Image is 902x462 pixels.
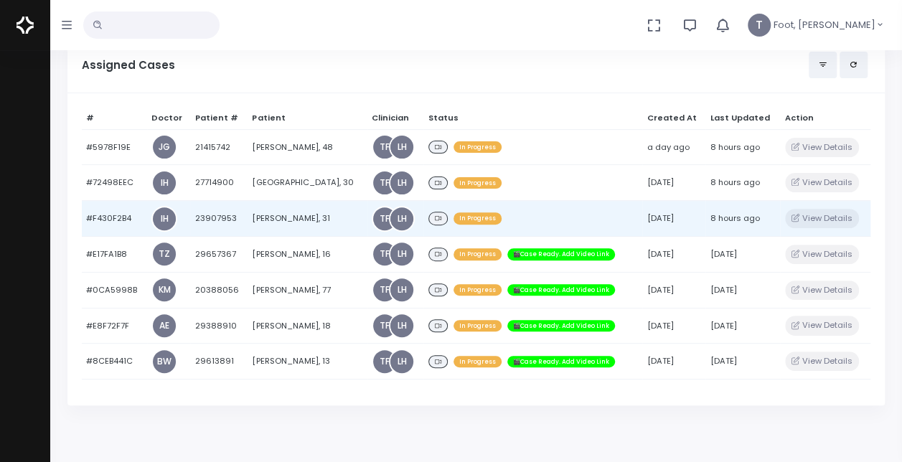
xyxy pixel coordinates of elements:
td: [PERSON_NAME], 13 [248,344,367,379]
span: [DATE] [647,212,673,224]
span: [DATE] [647,355,673,367]
th: Last Updated [705,108,780,129]
span: In Progress [454,248,502,260]
span: 8 hours ago [710,176,760,188]
span: 8 hours ago [710,141,760,153]
a: TF [373,278,396,301]
a: TF [373,314,396,337]
a: IH [153,207,176,230]
span: [DATE] [647,248,673,260]
span: [DATE] [710,320,737,331]
span: In Progress [454,212,502,224]
span: T [748,14,771,37]
h5: Assigned Cases [82,59,809,72]
a: TZ [153,242,176,265]
a: LH [390,242,413,265]
td: 29613891 [190,344,248,379]
th: Status [423,108,642,129]
td: #8CEB441C [82,344,147,379]
span: 🎬Case Ready. Add Video Link [507,320,615,331]
td: 29657367 [190,237,248,273]
span: 🎬Case Ready. Add Video Link [507,284,615,296]
a: TF [373,171,396,194]
a: LH [390,314,413,337]
button: View Details [785,209,859,228]
td: #E17FA1B8 [82,237,147,273]
td: #72498EEC [82,165,147,201]
span: In Progress [454,284,502,296]
span: Foot, [PERSON_NAME] [774,18,875,32]
span: [DATE] [647,320,673,331]
span: 🎬Case Ready. Add Video Link [507,356,615,367]
td: 27714900 [190,165,248,201]
td: #F430F2B4 [82,201,147,237]
span: [DATE] [710,248,737,260]
a: JG [153,136,176,159]
button: View Details [785,245,859,264]
span: In Progress [454,356,502,367]
td: [PERSON_NAME], 16 [248,237,367,273]
a: TF [373,350,396,373]
a: LH [390,207,413,230]
button: View Details [785,280,859,300]
span: a day ago [647,141,689,153]
a: TF [373,136,396,159]
span: LH [390,278,413,301]
th: Clinician [367,108,424,129]
td: #5978F19E [82,129,147,165]
td: #0CA5998B [82,272,147,308]
button: View Details [785,316,859,335]
th: # [82,108,147,129]
th: Created At [642,108,706,129]
span: [DATE] [710,355,737,367]
span: [DATE] [647,176,673,188]
a: TF [373,207,396,230]
td: 29388910 [190,308,248,344]
td: #E8F72F7F [82,308,147,344]
td: 23907953 [190,201,248,237]
td: [PERSON_NAME], 77 [248,272,367,308]
button: View Details [785,352,859,371]
span: [DATE] [710,284,737,296]
a: LH [390,136,413,159]
span: BW [153,350,176,373]
td: 21415742 [190,129,248,165]
td: [GEOGRAPHIC_DATA], 30 [248,165,367,201]
span: AE [153,314,176,337]
a: IH [153,171,176,194]
a: KM [153,278,176,301]
th: Doctor [147,108,190,129]
span: 🎬Case Ready. Add Video Link [507,248,615,260]
img: Logo Horizontal [17,10,34,40]
a: LH [390,171,413,194]
th: Action [780,108,870,129]
a: TF [373,242,396,265]
button: View Details [785,173,859,192]
a: LH [390,350,413,373]
span: In Progress [454,177,502,189]
span: [DATE] [647,284,673,296]
button: View Details [785,138,859,157]
td: [PERSON_NAME], 31 [248,201,367,237]
td: [PERSON_NAME], 48 [248,129,367,165]
span: In Progress [454,320,502,331]
span: 8 hours ago [710,212,760,224]
span: In Progress [454,141,502,153]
